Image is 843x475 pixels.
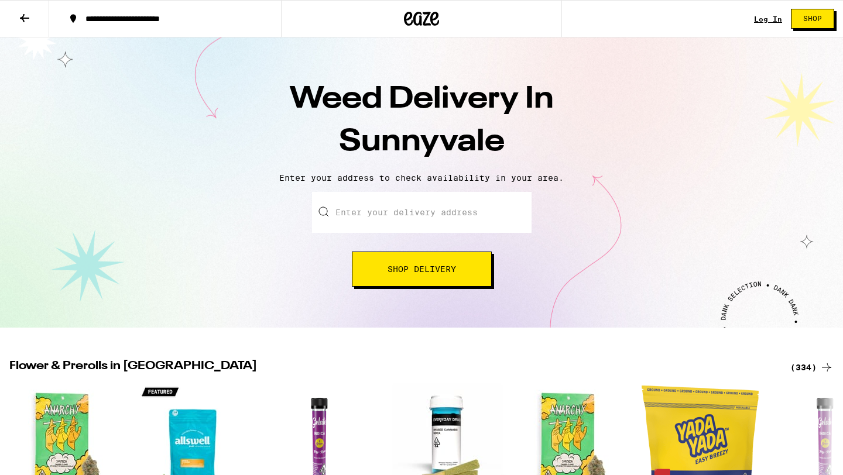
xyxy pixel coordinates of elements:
[339,127,505,157] span: Sunnyvale
[754,15,782,23] a: Log In
[388,265,456,273] span: Shop Delivery
[352,252,492,287] button: Shop Delivery
[803,15,822,22] span: Shop
[790,360,834,374] a: (334)
[312,192,532,233] input: Enter your delivery address
[217,78,626,164] h1: Weed Delivery In
[12,173,831,183] p: Enter your address to check availability in your area.
[9,360,776,374] h2: Flower & Prerolls in [GEOGRAPHIC_DATA]
[791,9,834,29] button: Shop
[782,9,843,29] a: Shop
